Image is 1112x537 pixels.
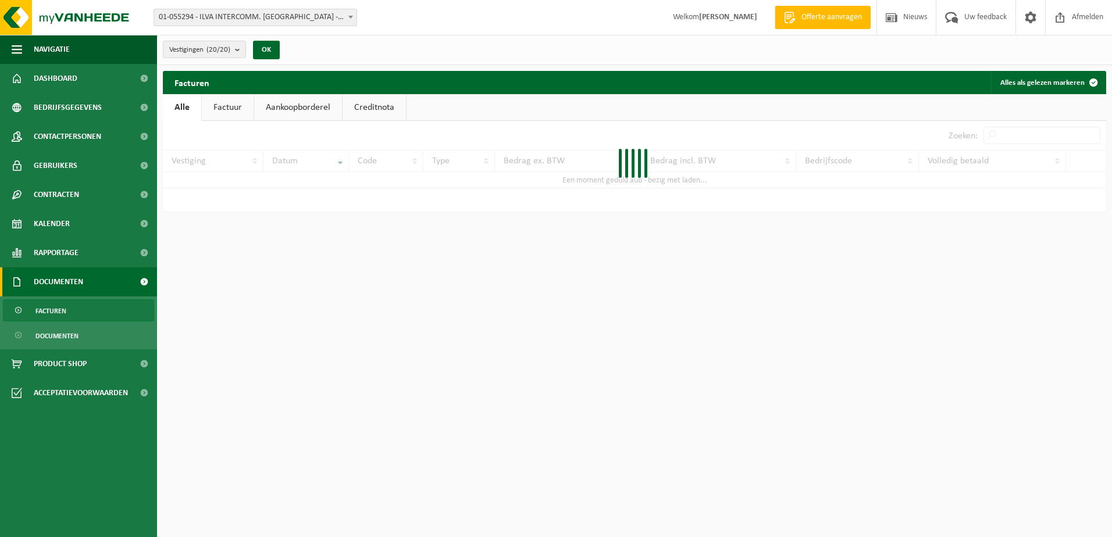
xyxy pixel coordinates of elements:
a: Factuur [202,94,254,121]
count: (20/20) [206,46,230,53]
button: Vestigingen(20/20) [163,41,246,58]
strong: [PERSON_NAME] [699,13,757,22]
span: Navigatie [34,35,70,64]
span: Documenten [34,267,83,296]
span: 01-055294 - ILVA INTERCOMM. EREMBODEGEM - EREMBODEGEM [154,9,357,26]
span: Product Shop [34,349,87,378]
a: Offerte aanvragen [775,6,871,29]
span: 01-055294 - ILVA INTERCOMM. EREMBODEGEM - EREMBODEGEM [154,9,357,26]
iframe: chat widget [6,511,194,537]
a: Facturen [3,299,154,321]
a: Creditnota [343,94,406,121]
button: Alles als gelezen markeren [991,71,1105,94]
span: Contactpersonen [34,122,101,151]
span: Acceptatievoorwaarden [34,378,128,407]
span: Contracten [34,180,79,209]
span: Kalender [34,209,70,238]
span: Facturen [35,300,66,322]
a: Aankoopborderel [254,94,342,121]
h2: Facturen [163,71,221,94]
span: Gebruikers [34,151,77,180]
span: Rapportage [34,238,79,267]
span: Dashboard [34,64,77,93]
a: Documenten [3,324,154,346]
span: Bedrijfsgegevens [34,93,102,122]
span: Offerte aanvragen [799,12,865,23]
span: Vestigingen [169,41,230,59]
button: OK [253,41,280,59]
a: Alle [163,94,201,121]
span: Documenten [35,325,79,347]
